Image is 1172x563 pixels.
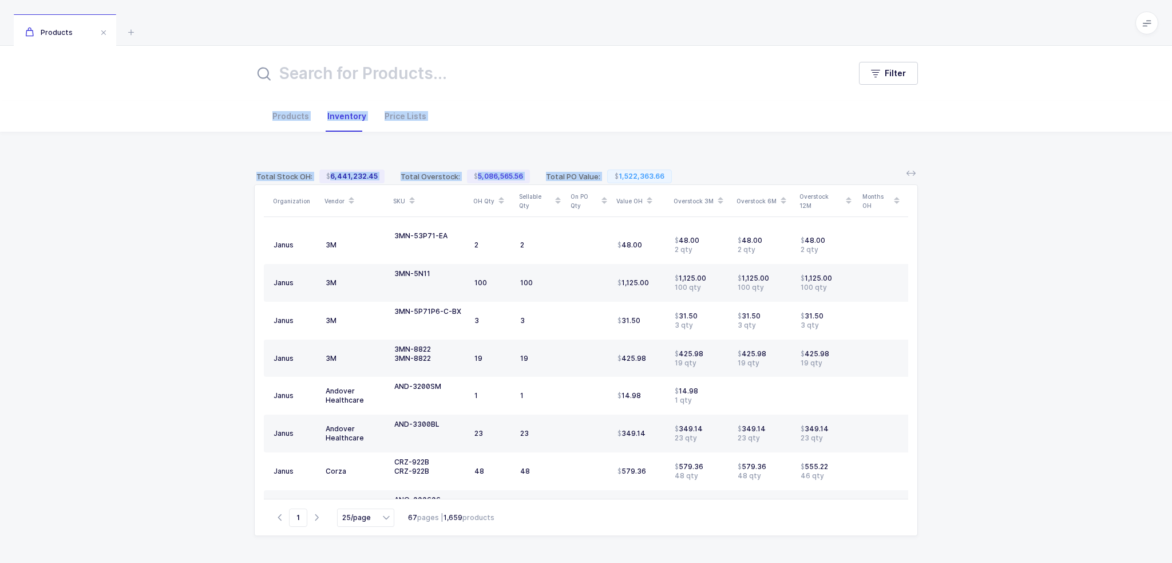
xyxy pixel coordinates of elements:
div: ANO-000606 [394,495,441,505]
span: 14.98 [675,387,698,396]
div: Value OH [616,191,667,211]
div: 3M [326,278,385,288]
div: 3 qty [675,321,728,330]
span: 349.14 [617,429,646,438]
div: Janus [274,354,316,363]
div: Corza [326,467,385,476]
div: 48 qty [675,471,728,481]
div: Inventory [318,101,375,132]
button: Filter [859,62,918,85]
div: Price Lists [375,101,435,132]
div: 23 qty [675,434,728,443]
div: Andover Healthcare [326,387,385,405]
div: Janus [274,467,316,476]
span: 349.14 [675,424,703,434]
div: 1 qty [675,396,728,405]
span: 579.36 [738,462,766,471]
span: 48.00 [801,236,825,245]
div: 3MN-8822 [394,345,431,354]
div: 48 [474,467,511,476]
div: 2 [474,241,511,250]
span: 31.50 [617,316,640,325]
span: 1,125.00 [675,274,706,283]
div: 3M [326,241,385,250]
div: 3MN-5P71P6-C-BX [394,307,461,316]
div: 19 [474,354,511,363]
span: Total Stock OH: [254,172,312,181]
div: 3 qty [738,321,791,330]
div: Janus [274,316,316,325]
div: CRZ-922B [394,467,429,476]
div: 100 [474,278,511,288]
div: 23 [474,429,511,438]
span: 425.98 [738,349,766,359]
div: Janus [274,429,316,438]
span: 6,441,232.45 [326,173,378,180]
div: 100 qty [738,283,791,292]
span: 48.00 [738,236,762,245]
span: 48.00 [675,236,699,245]
div: 3 [474,316,511,325]
span: 349.14 [738,424,766,434]
span: Products [25,28,73,37]
div: 1 [520,391,563,400]
div: 19 [520,354,563,363]
div: 2 qty [738,245,791,254]
div: SKU [393,191,466,211]
div: 19 qty [801,359,854,368]
div: 100 qty [801,283,854,292]
div: CRZ-922B [394,458,429,467]
div: 19 qty [675,359,728,368]
div: 48 qty [738,471,791,481]
div: OH Qty [473,191,512,211]
span: 555.22 [801,462,828,471]
input: Select [337,509,394,527]
span: 14.98 [617,391,641,400]
div: Overstock 6M [737,191,793,211]
span: 5,086,565.56 [474,173,523,180]
div: 100 qty [675,283,728,292]
div: 3MN-53P71-EA [394,231,448,241]
div: 3M [326,354,385,363]
div: 23 qty [801,434,854,443]
div: AND-3300BL [394,420,439,429]
div: 1 [474,391,511,400]
div: 23 [520,429,563,438]
span: 31.50 [801,312,823,321]
div: Vendor [324,191,386,211]
div: Janus [274,241,316,250]
div: 3MN-5N11 [394,269,430,278]
div: 48 [520,467,563,476]
span: 1,125.00 [738,274,769,283]
span: 425.98 [675,349,703,359]
span: 349.14 [801,424,829,434]
span: Go to [289,509,307,527]
div: 3 [520,316,563,325]
div: Andover Healthcare [326,424,385,443]
span: 425.98 [617,354,646,363]
div: 46 qty [801,471,854,481]
div: 2 [520,241,563,250]
div: Overstock 12M [799,191,856,211]
input: Search for Products... [254,60,836,87]
div: On PO Qty [571,191,609,211]
div: 19 qty [738,359,791,368]
div: AND-3200SM [394,382,441,391]
div: 2 qty [801,245,854,254]
div: Months OH [862,191,901,211]
div: pages | products [408,513,494,523]
div: Organization [273,196,318,206]
span: 48.00 [617,241,642,250]
span: 579.36 [675,462,703,471]
div: 3M [326,316,385,325]
div: 100 [520,278,563,288]
b: 1,659 [444,513,462,522]
div: 3 qty [801,321,854,330]
span: 579.36 [617,467,646,476]
div: 3MN-8822 [394,354,431,363]
span: 1,125.00 [617,278,649,288]
span: 31.50 [675,312,698,321]
div: 23 qty [738,434,791,443]
span: Total Overstock: [398,172,460,181]
div: Janus [274,391,316,400]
